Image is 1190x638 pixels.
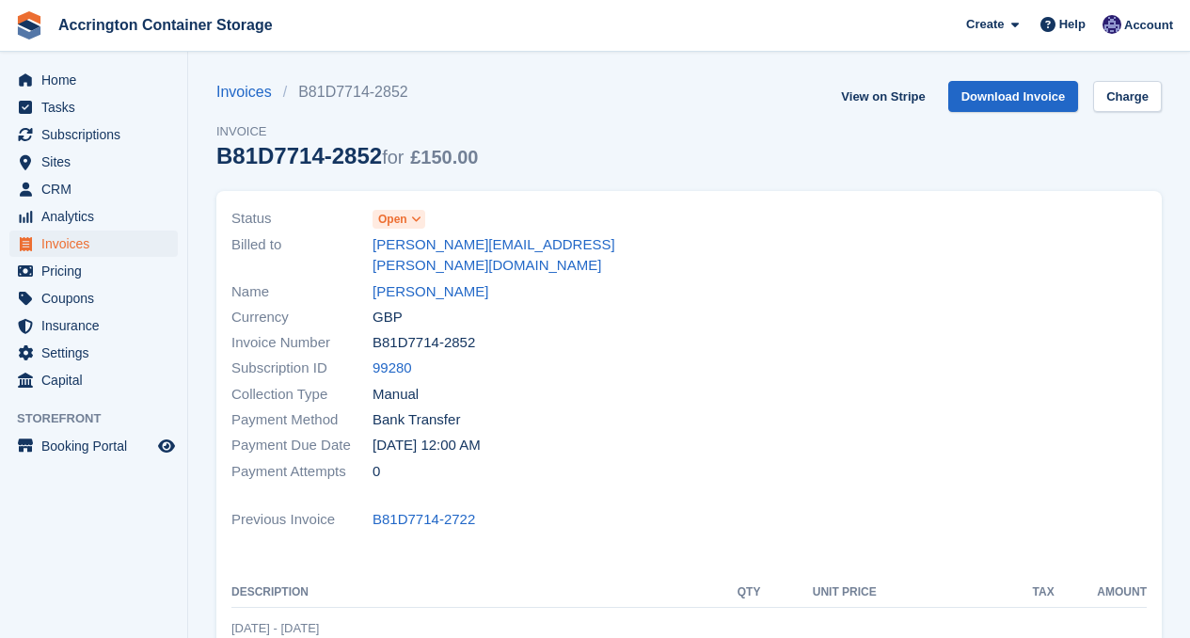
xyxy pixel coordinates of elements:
[231,208,373,230] span: Status
[410,147,478,167] span: £150.00
[41,231,154,257] span: Invoices
[1059,15,1086,34] span: Help
[231,307,373,328] span: Currency
[231,332,373,354] span: Invoice Number
[9,203,178,230] a: menu
[373,307,403,328] span: GBP
[216,122,478,141] span: Invoice
[9,340,178,366] a: menu
[833,81,932,112] a: View on Stripe
[9,176,178,202] a: menu
[41,121,154,148] span: Subscriptions
[231,621,319,635] span: [DATE] - [DATE]
[373,509,475,531] a: B81D7714-2722
[9,231,178,257] a: menu
[231,409,373,431] span: Payment Method
[41,433,154,459] span: Booking Portal
[231,234,373,277] span: Billed to
[41,367,154,393] span: Capital
[373,358,412,379] a: 99280
[966,15,1004,34] span: Create
[41,258,154,284] span: Pricing
[373,461,380,483] span: 0
[9,67,178,93] a: menu
[41,149,154,175] span: Sites
[373,234,678,277] a: [PERSON_NAME][EMAIL_ADDRESS][PERSON_NAME][DOMAIN_NAME]
[231,435,373,456] span: Payment Due Date
[231,578,719,608] th: Description
[378,211,407,228] span: Open
[373,409,460,431] span: Bank Transfer
[41,94,154,120] span: Tasks
[9,121,178,148] a: menu
[155,435,178,457] a: Preview store
[41,67,154,93] span: Home
[373,208,425,230] a: Open
[17,409,187,428] span: Storefront
[9,285,178,311] a: menu
[1093,81,1162,112] a: Charge
[51,9,280,40] a: Accrington Container Storage
[9,433,178,459] a: menu
[15,11,43,40] img: stora-icon-8386f47178a22dfd0bd8f6a31ec36ba5ce8667c1dd55bd0f319d3a0aa187defe.svg
[382,147,404,167] span: for
[231,461,373,483] span: Payment Attempts
[1055,578,1147,608] th: Amount
[41,285,154,311] span: Coupons
[231,281,373,303] span: Name
[9,149,178,175] a: menu
[231,509,373,531] span: Previous Invoice
[373,384,419,406] span: Manual
[9,312,178,339] a: menu
[216,143,478,168] div: B81D7714-2852
[41,176,154,202] span: CRM
[719,578,761,608] th: QTY
[9,367,178,393] a: menu
[373,281,488,303] a: [PERSON_NAME]
[877,578,1055,608] th: Tax
[216,81,478,104] nav: breadcrumbs
[1124,16,1173,35] span: Account
[231,358,373,379] span: Subscription ID
[41,340,154,366] span: Settings
[1103,15,1121,34] img: Jacob Connolly
[9,258,178,284] a: menu
[231,384,373,406] span: Collection Type
[9,94,178,120] a: menu
[373,332,475,354] span: B81D7714-2852
[373,435,481,456] time: 2025-09-02 23:00:00 UTC
[41,203,154,230] span: Analytics
[216,81,283,104] a: Invoices
[948,81,1079,112] a: Download Invoice
[41,312,154,339] span: Insurance
[760,578,876,608] th: Unit Price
